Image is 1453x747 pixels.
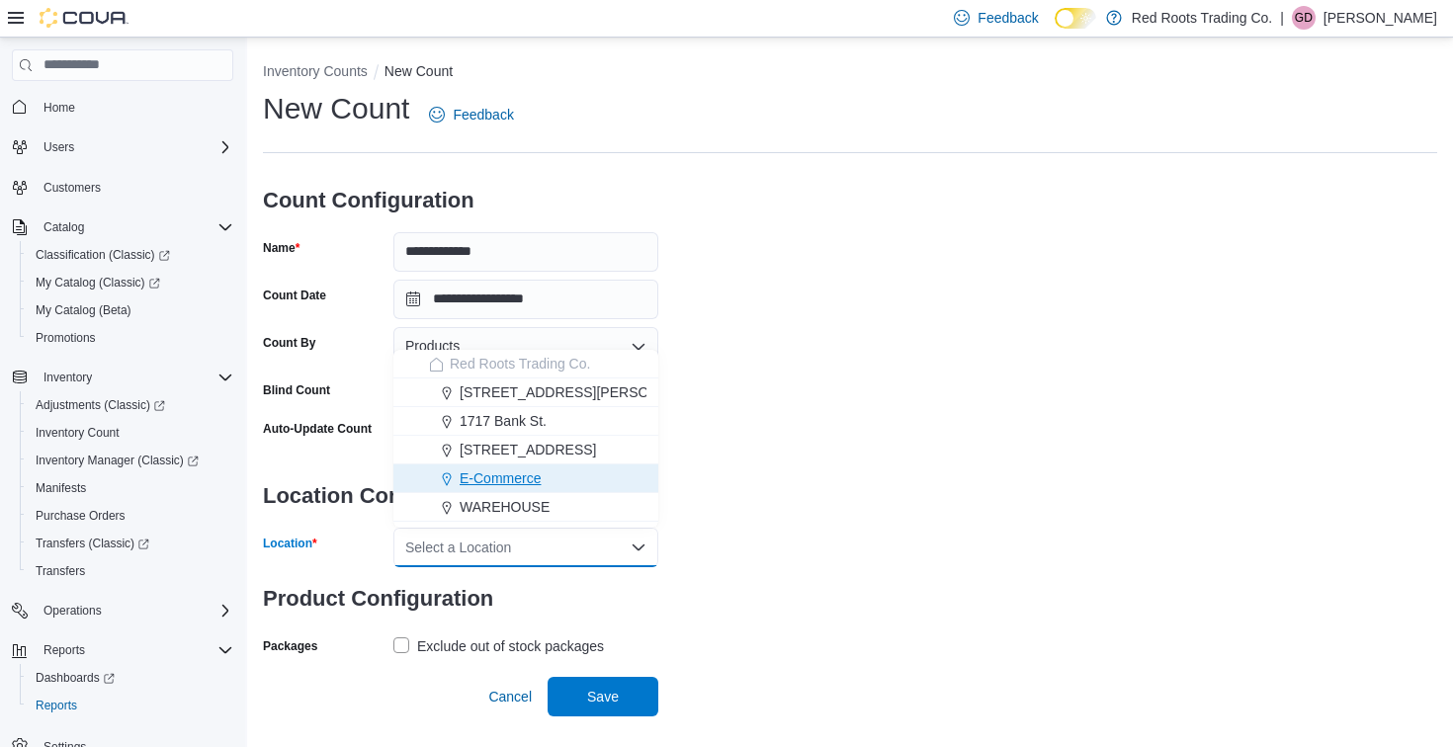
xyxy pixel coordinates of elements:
div: Exclude out of stock packages [417,634,604,658]
span: [STREET_ADDRESS][PERSON_NAME] [460,382,711,402]
h3: Count Configuration [263,169,658,232]
a: My Catalog (Classic) [20,269,241,296]
span: Save [587,687,619,706]
label: Name [263,240,299,256]
label: Location [263,536,317,551]
span: My Catalog (Beta) [36,302,131,318]
a: Home [36,96,83,120]
a: Customers [36,176,109,200]
span: Transfers [36,563,85,579]
a: Purchase Orders [28,504,133,528]
span: Dark Mode [1055,29,1056,30]
span: Adjustments (Classic) [36,397,165,413]
a: Dashboards [28,666,123,690]
span: Dashboards [36,670,115,686]
button: Home [4,93,241,122]
a: Transfers (Classic) [20,530,241,557]
a: Manifests [28,476,94,500]
button: Customers [4,173,241,202]
p: [PERSON_NAME] [1324,6,1437,30]
span: Products [405,334,460,358]
span: Cancel [488,687,532,706]
a: Inventory Manager (Classic) [28,449,207,472]
img: Cova [40,8,128,28]
a: Feedback [421,95,521,134]
button: Cancel [480,677,540,716]
span: Inventory [36,366,233,389]
a: Transfers (Classic) [28,532,157,555]
span: Reports [28,694,233,717]
button: Inventory [4,364,241,391]
button: Manifests [20,474,241,502]
span: Users [43,139,74,155]
span: Reports [36,638,233,662]
span: Operations [36,599,233,622]
span: Users [36,135,233,159]
h1: New Count [263,89,409,128]
button: Operations [4,597,241,624]
button: Users [4,133,241,161]
input: Press the down key to open a popover containing a calendar. [393,280,658,319]
span: Transfers (Classic) [36,536,149,551]
span: Home [36,95,233,120]
a: Adjustments (Classic) [28,393,173,417]
button: Reports [20,692,241,719]
a: Promotions [28,326,104,350]
span: Catalog [36,215,233,239]
button: E-Commerce [393,464,658,493]
span: Manifests [36,480,86,496]
input: Dark Mode [1055,8,1096,29]
span: Feedback [453,105,513,124]
a: Reports [28,694,85,717]
span: Home [43,100,75,116]
button: Reports [36,638,93,662]
button: Close list of options [631,539,646,555]
button: WAREHOUSE [393,493,658,522]
button: Promotions [20,324,241,352]
a: Dashboards [20,664,241,692]
p: | [1280,6,1284,30]
span: Inventory Count [28,421,233,445]
button: Reports [4,636,241,664]
span: Inventory Manager (Classic) [36,453,199,468]
h3: Product Configuration [263,567,658,630]
span: My Catalog (Beta) [28,298,233,322]
label: Count By [263,335,315,351]
p: Red Roots Trading Co. [1132,6,1272,30]
span: My Catalog (Classic) [28,271,233,294]
span: Adjustments (Classic) [28,393,233,417]
button: Users [36,135,82,159]
span: Customers [43,180,101,196]
span: Promotions [28,326,233,350]
div: Blind Count [263,382,330,398]
div: Choose from the following options [393,350,658,522]
h3: Location Configuration [263,464,658,528]
span: E-Commerce [460,468,541,488]
a: Transfers [28,559,93,583]
span: Promotions [36,330,96,346]
label: Auto-Update Count [263,421,372,437]
label: Count Date [263,288,326,303]
button: [STREET_ADDRESS][PERSON_NAME] [393,378,658,407]
button: Transfers [20,557,241,585]
a: Classification (Classic) [28,243,178,267]
span: Purchase Orders [28,504,233,528]
button: [STREET_ADDRESS] [393,436,658,464]
span: Transfers [28,559,233,583]
span: Dashboards [28,666,233,690]
a: Inventory Count [28,421,128,445]
button: Inventory [36,366,100,389]
button: Purchase Orders [20,502,241,530]
button: New Count [385,63,453,79]
button: My Catalog (Beta) [20,296,241,324]
span: Classification (Classic) [28,243,233,267]
span: My Catalog (Classic) [36,275,160,290]
span: Transfers (Classic) [28,532,233,555]
button: Catalog [36,215,92,239]
a: My Catalog (Classic) [28,271,168,294]
button: Inventory Count [20,419,241,447]
span: Classification (Classic) [36,247,170,263]
span: Reports [36,698,77,713]
button: Red Roots Trading Co. [393,350,658,378]
span: Red Roots Trading Co. [450,354,590,373]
